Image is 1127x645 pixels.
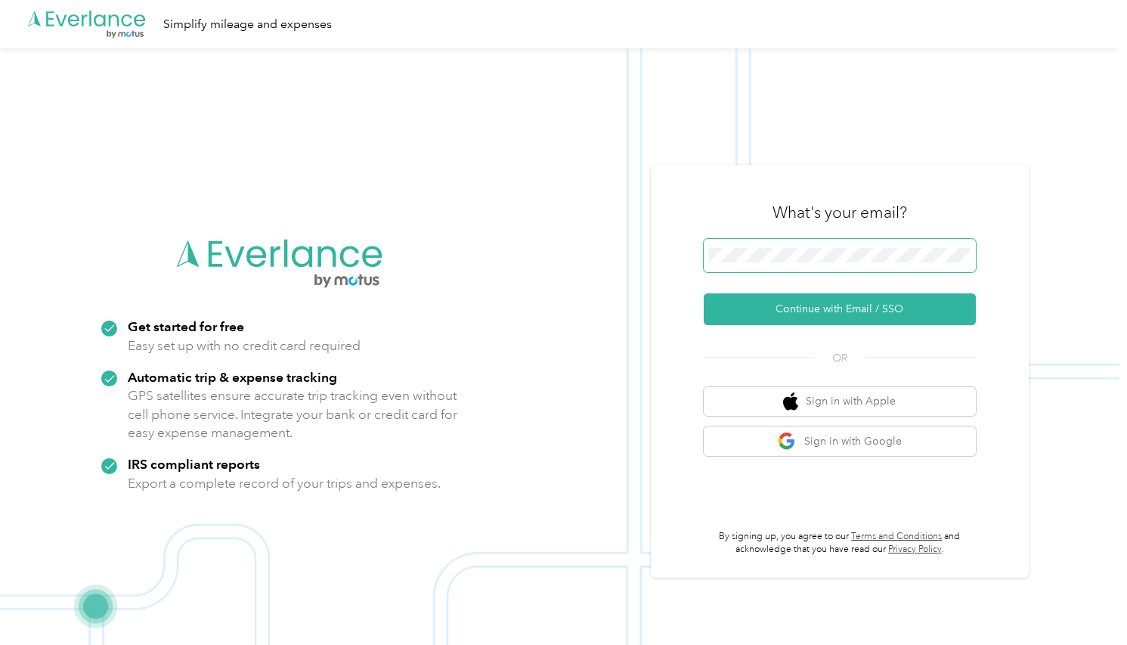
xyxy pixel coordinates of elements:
[851,531,942,542] a: Terms and Conditions
[128,369,337,385] strong: Automatic trip & expense tracking
[128,474,441,493] p: Export a complete record of your trips and expenses.
[813,350,866,366] span: OR
[778,432,797,451] img: google logo
[704,426,976,456] button: google logoSign in with Google
[704,530,976,557] p: By signing up, you agree to our and acknowledge that you have read our .
[888,544,942,555] a: Privacy Policy
[128,456,260,472] strong: IRS compliant reports
[128,336,361,355] p: Easy set up with no credit card required
[704,293,976,325] button: Continue with Email / SSO
[128,386,458,442] p: GPS satellites ensure accurate trip tracking even without cell phone service. Integrate your bank...
[704,387,976,417] button: apple logoSign in with Apple
[783,392,798,411] img: apple logo
[128,318,244,334] strong: Get started for free
[163,15,332,34] div: Simplify mileage and expenses
[772,202,907,223] h3: What's your email?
